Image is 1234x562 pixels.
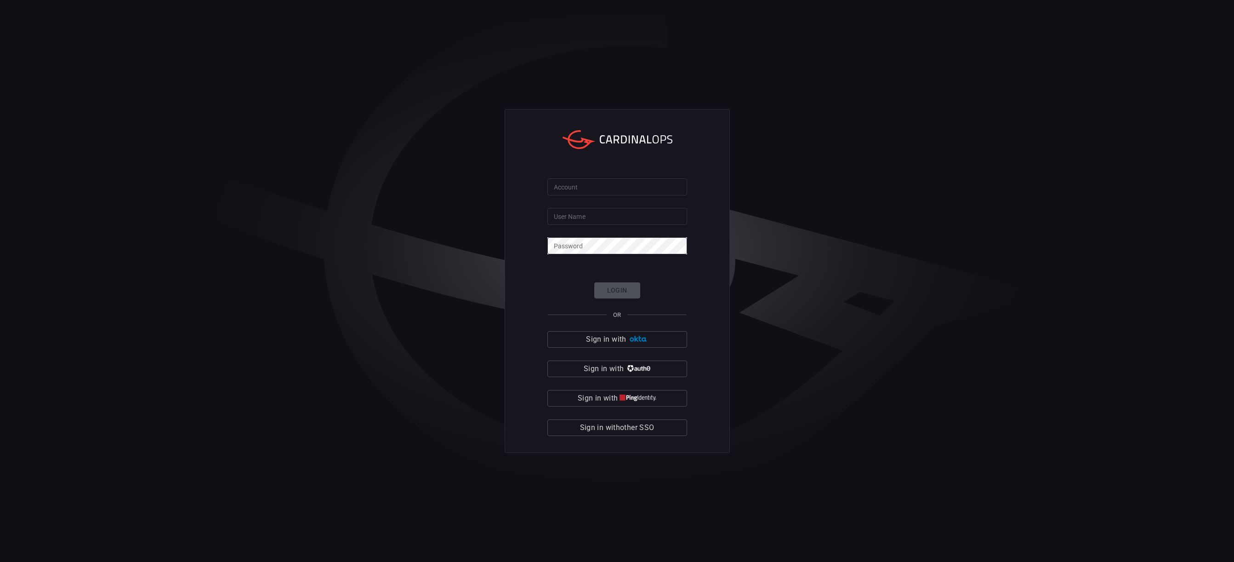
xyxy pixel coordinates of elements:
img: vP8Hhh4KuCH8AavWKdZY7RZgAAAAASUVORK5CYII= [626,365,650,372]
input: Type your account [547,178,687,195]
button: Sign in with [547,390,687,407]
img: Ad5vKXme8s1CQAAAABJRU5ErkJggg== [628,336,648,343]
span: OR [613,311,621,318]
img: quu4iresuhQAAAABJRU5ErkJggg== [620,395,656,401]
span: Sign in with [584,362,624,375]
span: Sign in with [586,333,626,346]
input: Type your user name [547,208,687,225]
button: Sign in with [547,331,687,348]
span: Sign in with [578,392,618,405]
button: Sign in with [547,361,687,377]
button: Sign in withother SSO [547,419,687,436]
span: Sign in with other SSO [580,421,654,434]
